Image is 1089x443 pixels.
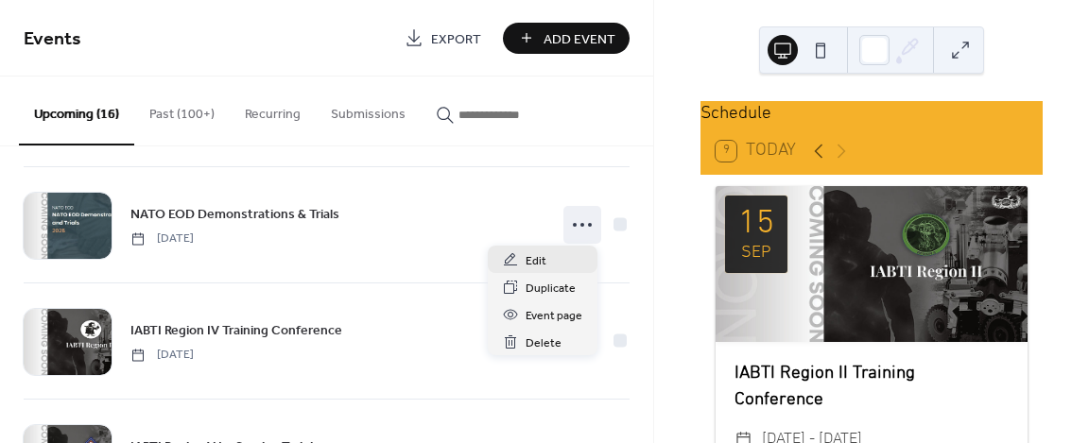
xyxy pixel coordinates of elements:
a: NATO EOD Demonstrations & Trials [130,203,339,225]
button: Past (100+) [134,77,230,144]
span: NATO EOD Demonstrations & Trials [130,205,339,225]
div: 15 [738,207,774,241]
span: IABTI Region IV Training Conference [130,321,342,341]
button: Recurring [230,77,316,144]
span: Edit [526,251,546,271]
span: Delete [526,333,562,353]
a: Export [390,23,495,54]
span: [DATE] [130,347,194,364]
button: Submissions [316,77,421,144]
span: [DATE] [130,230,194,247]
span: Events [24,21,81,58]
div: Schedule [700,101,1043,128]
span: Duplicate [526,279,576,298]
a: IABTI Region IV Training Conference [130,319,342,341]
div: Sep [741,245,771,262]
span: Export [431,29,481,49]
button: Upcoming (16) [19,77,134,145]
button: Add Event [503,23,630,54]
a: IABTI Region II Training Conference [735,363,915,412]
span: Event page [526,306,582,326]
span: Add Event [544,29,615,49]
